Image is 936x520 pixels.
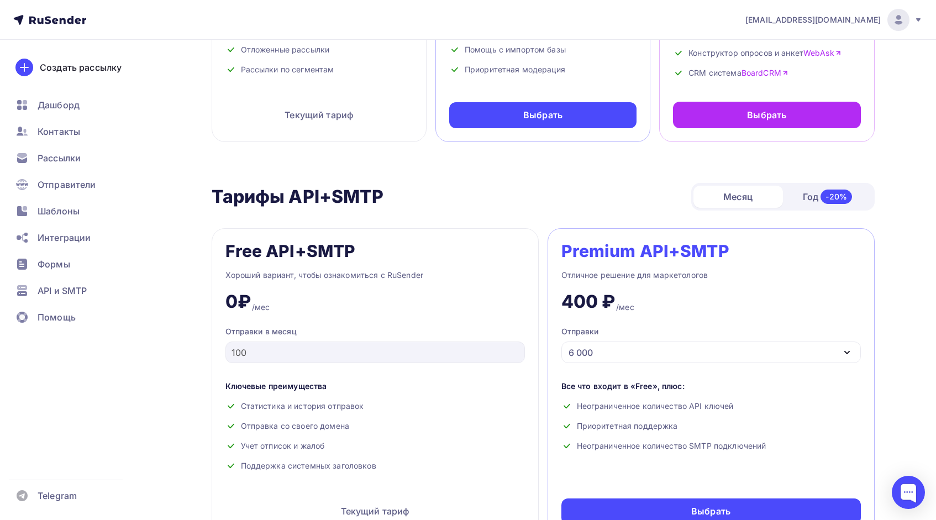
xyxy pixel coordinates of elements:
[38,231,91,244] span: Интеграции
[38,151,81,165] span: Рассылки
[569,346,593,359] div: 6 000
[38,284,87,297] span: API и SMTP
[225,242,356,260] div: Free API+SMTP
[9,174,140,196] a: Отправители
[38,258,70,271] span: Формы
[9,94,140,116] a: Дашборд
[688,48,842,59] span: Конструктор опросов и анкет
[561,242,729,260] div: Premium API+SMTP
[783,185,872,208] div: Год
[745,9,923,31] a: [EMAIL_ADDRESS][DOMAIN_NAME]
[225,44,413,55] div: Отложенные рассылки
[688,67,788,78] span: CRM система
[745,14,881,25] span: [EMAIL_ADDRESS][DOMAIN_NAME]
[561,440,861,451] div: Неограниченное количество SMTP подключений
[225,64,413,75] div: Рассылки по сегментам
[616,302,634,313] div: /мес
[40,61,122,74] div: Создать рассылку
[225,102,413,128] div: Текущий тариф
[523,109,562,122] div: Выбрать
[449,64,637,75] div: Приоритетная модерация
[561,401,861,412] div: Неограниченное количество API ключей
[38,311,76,324] span: Помощь
[9,147,140,169] a: Рассылки
[225,269,525,282] div: Хороший вариант, чтобы ознакомиться с RuSender
[747,108,786,122] div: Выбрать
[38,204,80,218] span: Шаблоны
[449,44,637,55] div: Помощь с импортом базы
[561,269,861,282] div: Отличное решение для маркетологов
[252,302,270,313] div: /мес
[225,401,525,412] div: Статистика и история отправок
[742,67,788,78] a: BoardCRM
[561,326,598,337] div: Отправки
[693,186,783,208] div: Месяц
[225,421,525,432] div: Отправка со своего домена
[561,381,861,392] div: Все что входит в «Free», плюс:
[561,326,861,363] button: Отправки 6 000
[803,48,842,59] a: WebAsk
[9,200,140,222] a: Шаблоны
[691,505,730,518] div: Выбрать
[38,489,77,502] span: Telegram
[38,125,80,138] span: Контакты
[38,178,96,191] span: Отправители
[561,291,616,313] div: 400 ₽
[225,381,525,392] div: Ключевые преимущества
[212,186,384,208] h2: Тарифы API+SMTP
[9,120,140,143] a: Контакты
[38,98,80,112] span: Дашборд
[225,460,525,471] div: Поддержка системных заголовков
[561,421,861,432] div: Приоритетная поддержка
[225,326,525,337] div: Отправки в месяц
[821,190,852,204] div: -20%
[225,440,525,451] div: Учет отписок и жалоб
[9,253,140,275] a: Формы
[225,291,251,313] div: 0₽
